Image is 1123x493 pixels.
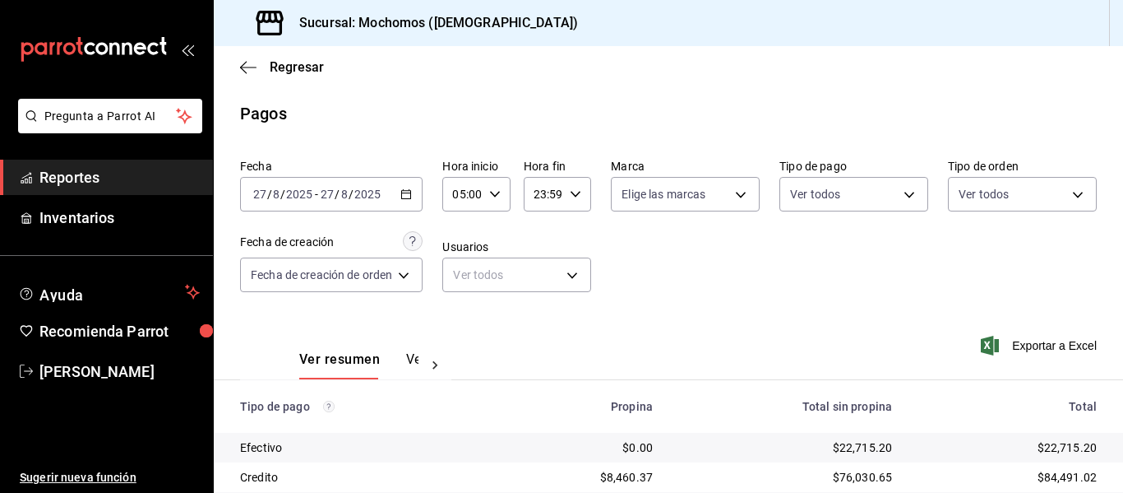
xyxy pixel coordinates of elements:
[622,186,705,202] span: Elige las marcas
[299,351,380,379] button: Ver resumen
[299,351,418,379] div: navigation tabs
[240,234,334,251] div: Fecha de creación
[948,160,1097,172] label: Tipo de orden
[918,400,1097,413] div: Total
[18,99,202,133] button: Pregunta a Parrot AI
[272,188,280,201] input: --
[442,258,591,292] div: Ver todos
[240,440,476,456] div: Efectivo
[323,401,335,412] svg: Los pagos realizados con Pay y otras terminales son montos brutos.
[335,188,340,201] span: /
[790,186,840,202] span: Ver todos
[240,469,476,486] div: Credito
[779,160,928,172] label: Tipo de pago
[959,186,1009,202] span: Ver todos
[39,207,200,229] span: Inventarios
[39,320,200,342] span: Recomienda Parrot
[406,351,468,379] button: Ver pagos
[240,400,476,413] div: Tipo de pago
[39,166,200,188] span: Reportes
[240,160,423,172] label: Fecha
[524,160,591,172] label: Hora fin
[502,400,653,413] div: Propina
[251,267,392,283] span: Fecha de creación de orden
[442,241,591,253] label: Usuarios
[340,188,349,201] input: --
[502,469,653,486] div: $8,460.37
[240,59,324,75] button: Regresar
[354,188,381,201] input: ----
[181,43,194,56] button: open_drawer_menu
[442,160,510,172] label: Hora inicio
[679,400,892,413] div: Total sin propina
[349,188,354,201] span: /
[39,360,200,383] span: [PERSON_NAME]
[918,469,1097,486] div: $84,491.02
[679,440,892,456] div: $22,715.20
[918,440,1097,456] div: $22,715.20
[502,440,653,456] div: $0.00
[252,188,267,201] input: --
[240,101,287,126] div: Pagos
[286,13,578,33] h3: Sucursal: Mochomos ([DEMOGRAPHIC_DATA])
[280,188,285,201] span: /
[611,160,760,172] label: Marca
[984,336,1097,356] button: Exportar a Excel
[679,469,892,486] div: $76,030.65
[267,188,272,201] span: /
[315,188,318,201] span: -
[270,59,324,75] span: Regresar
[320,188,335,201] input: --
[12,119,202,137] a: Pregunta a Parrot AI
[44,108,177,125] span: Pregunta a Parrot AI
[20,469,200,486] span: Sugerir nueva función
[39,282,178,302] span: Ayuda
[285,188,313,201] input: ----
